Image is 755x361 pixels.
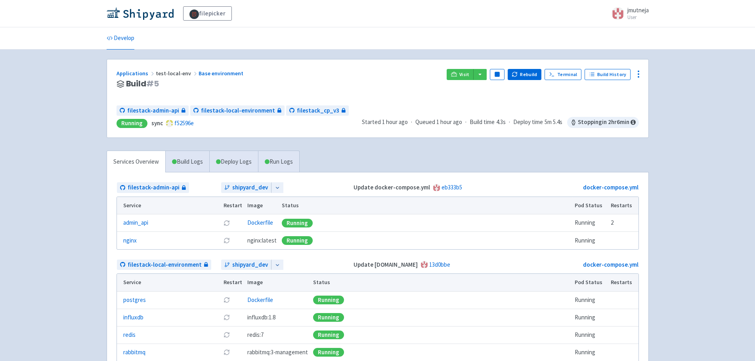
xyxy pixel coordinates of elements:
span: shipyard_dev [232,183,268,192]
a: filestack_cp_v3 [286,105,349,116]
a: rabbitmq [123,348,145,357]
th: Restart [221,274,245,291]
th: Image [245,197,279,214]
div: Running [313,330,344,339]
button: Restart pod [224,220,230,226]
span: filestack_cp_v3 [297,106,339,115]
a: filestack-local-environment [190,105,285,116]
span: Build time [470,118,495,127]
a: Build Logs [166,151,209,173]
span: Started [362,118,408,126]
div: Running [313,348,344,357]
th: Restart [221,197,245,214]
a: f52596e [174,119,194,127]
span: Queued [415,118,462,126]
span: Deploy time [513,118,543,127]
img: Shipyard logo [107,7,174,20]
button: Restart pod [224,237,230,244]
button: Restart pod [224,297,230,303]
span: influxdb:1.8 [247,313,275,322]
a: Deploy Logs [209,151,258,173]
span: rabbitmq:3-management [247,348,308,357]
div: Running [117,119,147,128]
small: User [627,15,649,20]
a: 13d0bbe [429,261,450,268]
a: docker-compose.yml [583,183,638,191]
th: Service [117,197,221,214]
a: jmutneja User [607,7,649,20]
a: eb333b5 [442,183,462,191]
a: Visit [447,69,474,80]
a: nginx [123,236,137,245]
a: filestack-admin-api [117,105,189,116]
span: Visit [459,71,470,78]
span: nginx:latest [247,236,277,245]
button: Restart pod [224,349,230,355]
span: 4.3s [496,118,506,127]
a: docker-compose.yml [583,261,638,268]
a: Base environment [199,70,245,77]
th: Pod Status [572,274,608,291]
a: Applications [117,70,156,77]
a: Run Logs [258,151,299,173]
a: admin_api [123,218,148,227]
td: Running [572,326,608,344]
th: Image [245,274,310,291]
td: Running [572,309,608,326]
a: Dockerfile [247,296,273,304]
span: Stopping in 2 hr 6 min [567,117,639,128]
a: shipyard_dev [221,182,271,193]
a: Terminal [545,69,581,80]
th: Restarts [608,197,638,214]
time: 1 hour ago [382,118,408,126]
a: filestack-admin-api [117,182,189,193]
strong: Update docker-compose.yml [354,183,430,191]
div: Running [282,236,313,245]
span: redis:7 [247,330,264,340]
a: shipyard_dev [221,260,271,270]
div: · · · [362,117,639,128]
span: test-local-env [156,70,199,77]
span: filestack-local-environment [201,106,275,115]
strong: sync [151,119,163,127]
span: filestack-local-environment [128,260,202,269]
th: Service [117,274,221,291]
th: Restarts [608,274,638,291]
a: Develop [107,27,134,50]
th: Status [279,197,572,214]
span: # 5 [146,78,159,89]
td: Running [572,344,608,361]
td: Running [572,291,608,309]
div: Running [313,296,344,304]
span: 5m 5.4s [545,118,562,127]
span: filestack-admin-api [127,106,179,115]
span: Build [126,79,159,88]
th: Status [310,274,572,291]
span: jmutneja [627,6,649,14]
time: 1 hour ago [436,118,462,126]
a: Services Overview [107,151,165,173]
a: redis [123,330,136,340]
button: Restart pod [224,332,230,338]
a: postgres [123,296,146,305]
td: Running [572,232,608,249]
div: Running [313,313,344,322]
th: Pod Status [572,197,608,214]
a: filepicker [183,6,232,21]
a: Dockerfile [247,219,273,226]
button: Rebuild [508,69,542,80]
a: filestack-local-environment [117,260,211,270]
a: influxdb [123,313,143,322]
td: Running [572,214,608,232]
div: Running [282,219,313,227]
td: 2 [608,214,638,232]
span: filestack-admin-api [128,183,180,192]
button: Pause [490,69,504,80]
span: shipyard_dev [232,260,268,269]
button: Restart pod [224,314,230,321]
a: Build History [585,69,631,80]
strong: Update [DOMAIN_NAME] [354,261,418,268]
